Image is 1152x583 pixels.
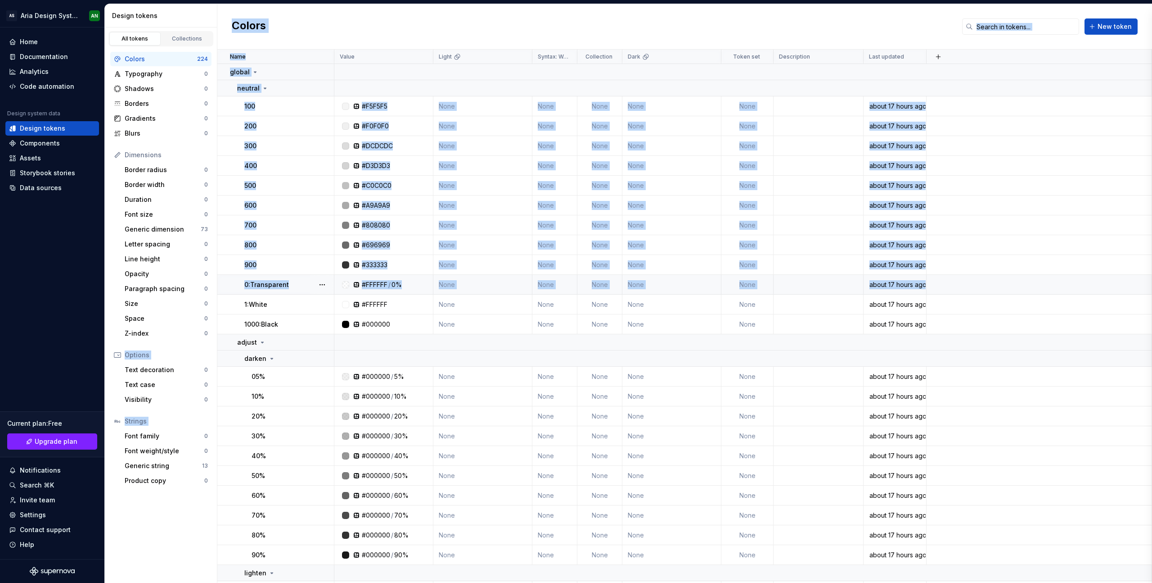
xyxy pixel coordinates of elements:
[779,53,810,60] p: Description
[864,412,926,421] div: about 17 hours ago
[21,11,78,20] div: Aria Design System
[197,55,208,63] div: 224
[864,221,926,230] div: about 17 hours ago
[125,114,204,123] div: Gradients
[433,314,532,334] td: None
[125,55,197,64] div: Colors
[864,392,926,401] div: about 17 hours ago
[869,53,904,60] p: Last updated
[391,280,402,289] div: 0%
[577,156,622,176] td: None
[125,417,208,426] div: Strings
[125,446,204,455] div: Font weight/style
[532,156,577,176] td: None
[244,241,256,250] p: 800
[433,196,532,215] td: None
[394,412,408,421] div: 20%
[864,280,926,289] div: about 17 hours ago
[721,215,774,235] td: None
[121,178,211,192] a: Border width0
[121,363,211,377] a: Text decoration0
[433,215,532,235] td: None
[577,486,622,506] td: None
[244,260,256,269] p: 900
[204,447,208,455] div: 0
[252,392,264,401] p: 10%
[532,406,577,426] td: None
[20,154,41,163] div: Assets
[121,192,211,207] a: Duration0
[532,367,577,387] td: None
[110,82,211,96] a: Shadows0
[20,67,49,76] div: Analytics
[721,314,774,334] td: None
[864,201,926,210] div: about 17 hours ago
[20,466,61,475] div: Notifications
[622,215,721,235] td: None
[204,315,208,322] div: 0
[121,459,211,473] a: Generic string13
[532,275,577,295] td: None
[125,329,204,338] div: Z-index
[121,392,211,407] a: Visibility0
[532,96,577,116] td: None
[125,84,204,93] div: Shadows
[30,567,75,576] svg: Supernova Logo
[622,96,721,116] td: None
[5,79,99,94] a: Code automation
[244,280,289,289] p: 0:Transparent
[864,451,926,460] div: about 17 hours ago
[201,226,208,233] div: 73
[433,116,532,136] td: None
[362,141,393,150] div: #DCDCDC
[125,314,204,323] div: Space
[532,446,577,466] td: None
[532,426,577,446] td: None
[622,295,721,314] td: None
[362,122,389,131] div: #F0F0F0
[391,372,393,381] div: /
[622,426,721,446] td: None
[121,163,211,177] a: Border radius0
[394,372,404,381] div: 5%
[577,314,622,334] td: None
[532,215,577,235] td: None
[20,139,60,148] div: Components
[721,235,774,255] td: None
[125,299,204,308] div: Size
[121,444,211,458] a: Font weight/style0
[721,136,774,156] td: None
[121,326,211,341] a: Z-index0
[391,451,393,460] div: /
[433,235,532,255] td: None
[204,211,208,218] div: 0
[577,116,622,136] td: None
[125,380,204,389] div: Text case
[20,169,75,178] div: Storybook stories
[5,166,99,180] a: Storybook stories
[864,181,926,190] div: about 17 hours ago
[622,116,721,136] td: None
[362,102,387,111] div: #F5F5F5
[362,161,390,170] div: #D3D3D3
[204,366,208,373] div: 0
[532,314,577,334] td: None
[362,201,390,210] div: #A9A9A9
[5,523,99,537] button: Contact support
[204,241,208,248] div: 0
[394,451,409,460] div: 40%
[252,471,265,480] p: 50%
[721,275,774,295] td: None
[394,432,408,441] div: 30%
[433,387,532,406] td: None
[5,181,99,195] a: Data sources
[721,446,774,466] td: None
[5,537,99,552] button: Help
[121,222,211,237] a: Generic dimension73
[5,50,99,64] a: Documentation
[622,406,721,426] td: None
[433,446,532,466] td: None
[5,136,99,150] a: Components
[20,525,71,534] div: Contact support
[864,161,926,170] div: about 17 hours ago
